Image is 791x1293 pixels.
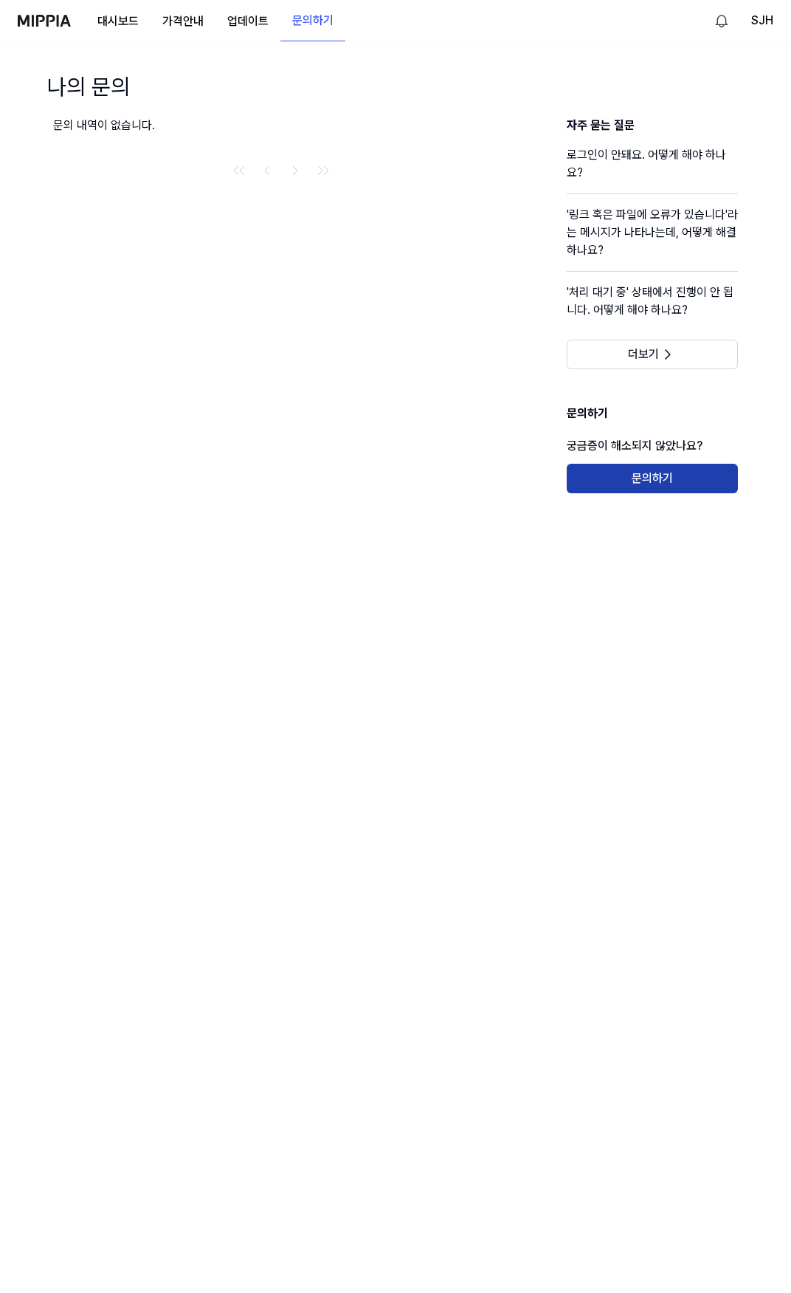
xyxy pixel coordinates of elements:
[86,7,151,36] button: 대시보드
[215,1,280,41] a: 업데이트
[567,405,738,428] h1: 문의하기
[18,15,71,27] img: logo
[280,1,345,41] a: 문의하기
[151,7,215,36] button: 가격안내
[567,284,738,331] a: '처리 대기 중' 상태에서 진행이 안 됩니다. 어떻게 해야 하나요?
[215,7,280,36] button: 업데이트
[567,146,738,193] a: 로그인이 안돼요. 어떻게 해야 하나요?
[567,340,738,369] button: 더보기
[53,117,510,134] div: 문의 내역이 없습니다.
[751,12,773,30] button: SJH
[567,428,738,464] p: 궁금증이 해소되지 않았나요?
[628,347,659,362] span: 더보기
[567,206,738,271] a: '링크 혹은 파일에 오류가 있습니다'라는 메시지가 나타나는데, 어떻게 해결하나요?
[280,6,345,35] button: 문의하기
[567,464,738,493] button: 문의하기
[47,71,130,102] h1: 나의 문의
[567,117,738,134] h3: 자주 묻는 질문
[567,347,738,361] a: 더보기
[713,12,730,30] img: 알림
[567,471,738,485] a: 문의하기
